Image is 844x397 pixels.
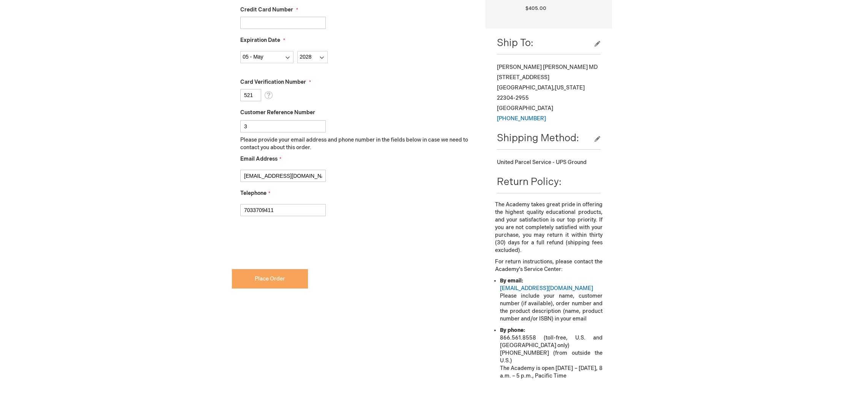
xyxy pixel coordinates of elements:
a: [PHONE_NUMBER] [497,115,546,122]
span: Telephone [240,190,267,196]
p: Please provide your email address and phone number in the fields below in case we need to contact... [240,136,474,151]
span: Customer Reference Number [240,109,315,116]
span: Credit Card Number [240,6,293,13]
input: Card Verification Number [240,89,261,101]
span: Place Order [255,276,285,282]
span: Shipping Method: [497,132,579,144]
strong: By phone: [500,327,525,333]
span: [US_STATE] [555,85,585,91]
div: [PERSON_NAME] [PERSON_NAME] MD [STREET_ADDRESS] [GEOGRAPHIC_DATA] , 22304-2955 [GEOGRAPHIC_DATA] [497,62,601,124]
li: 866.561.8558 (toll-free, U.S. and [GEOGRAPHIC_DATA] only) [PHONE_NUMBER] (from outside the U.S.) ... [500,327,603,380]
span: Expiration Date [240,37,280,43]
button: Place Order [232,269,308,289]
p: For return instructions, please contact the Academy’s Service Center: [495,258,603,273]
span: $405.00 [525,5,546,11]
span: Return Policy: [497,176,562,188]
span: United Parcel Service - UPS Ground [497,159,587,166]
span: Card Verification Number [240,79,306,85]
iframe: reCAPTCHA [232,228,347,258]
span: Email Address [240,156,278,162]
p: The Academy takes great pride in offering the highest quality educational products, and your sati... [495,201,603,254]
a: [EMAIL_ADDRESS][DOMAIN_NAME] [500,285,593,292]
input: Credit Card Number [240,17,326,29]
li: Please include your name, customer number (if available), order number and the product descriptio... [500,277,603,323]
strong: By email: [500,277,523,284]
span: Ship To: [497,37,533,49]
